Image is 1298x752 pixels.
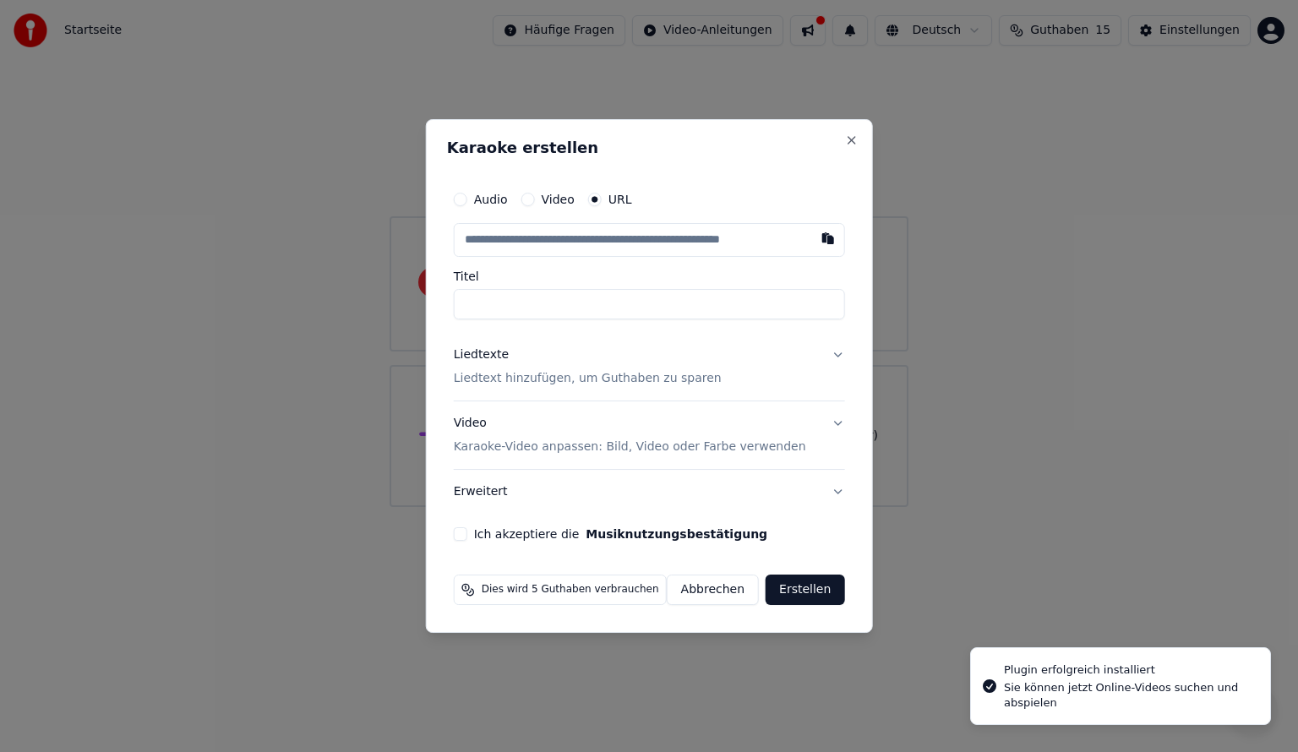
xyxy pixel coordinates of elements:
[454,346,509,363] div: Liedtexte
[454,470,845,514] button: Erweitert
[586,528,767,540] button: Ich akzeptiere die
[474,193,508,205] label: Audio
[482,583,659,597] span: Dies wird 5 Guthaben verbrauchen
[766,575,844,605] button: Erstellen
[454,415,806,455] div: Video
[454,333,845,401] button: LiedtexteLiedtext hinzufügen, um Guthaben zu sparen
[454,439,806,455] p: Karaoke-Video anpassen: Bild, Video oder Farbe verwenden
[454,270,845,282] label: Titel
[667,575,759,605] button: Abbrechen
[541,193,574,205] label: Video
[454,370,722,387] p: Liedtext hinzufügen, um Guthaben zu sparen
[447,140,852,155] h2: Karaoke erstellen
[454,401,845,469] button: VideoKaraoke-Video anpassen: Bild, Video oder Farbe verwenden
[608,193,632,205] label: URL
[474,528,767,540] label: Ich akzeptiere die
